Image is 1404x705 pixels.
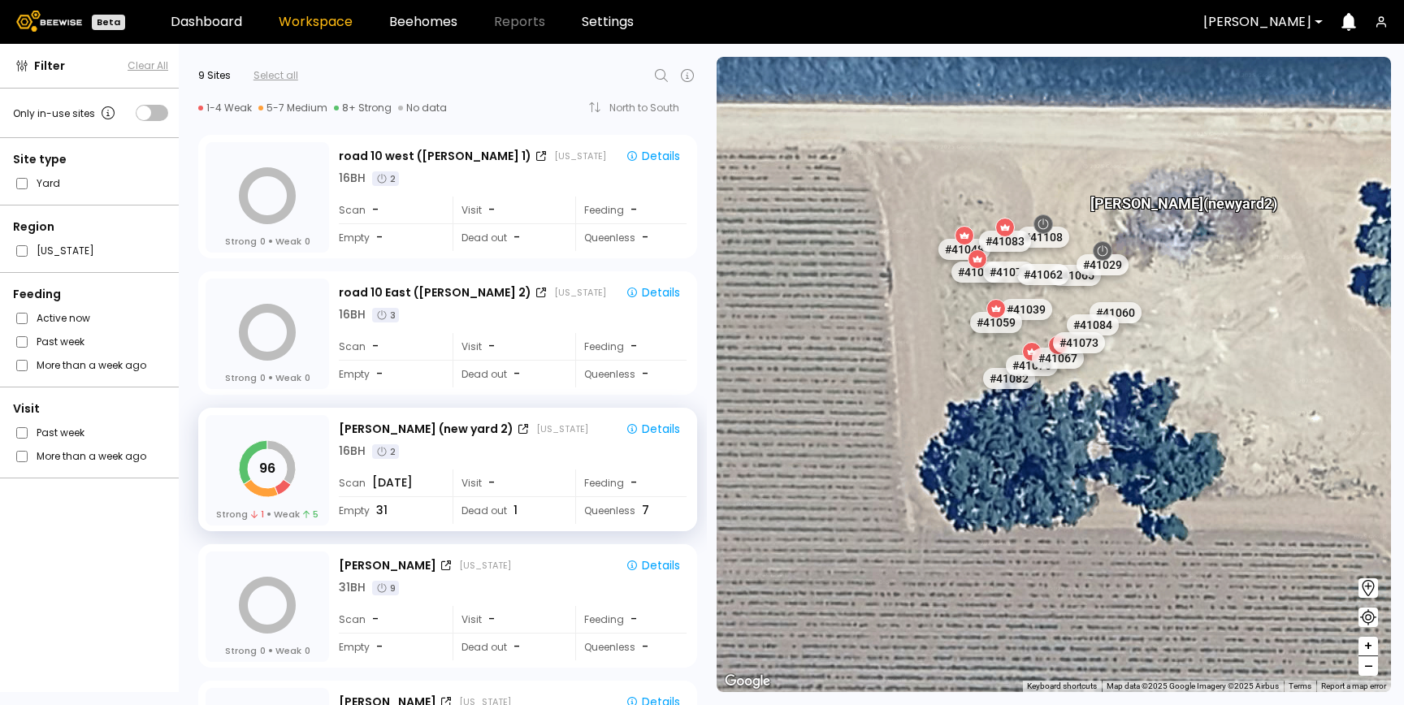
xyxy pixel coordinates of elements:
a: Settings [582,15,634,28]
span: 0 [305,371,310,384]
div: road 10 East ([PERSON_NAME] 2) [339,284,531,301]
span: - [513,229,520,246]
div: [US_STATE] [554,149,606,162]
tspan: 96 [259,459,275,478]
img: Google [721,671,774,692]
div: 9 [372,581,399,595]
span: 31 [376,502,388,519]
label: Active now [37,309,90,327]
a: Report a map error [1321,681,1386,690]
div: - [630,611,639,628]
div: Queenless [575,497,687,524]
div: # 41108 [1017,227,1069,248]
div: Visit [453,333,564,360]
span: - [513,365,520,383]
span: 0 [260,644,266,657]
span: 0 [260,235,266,248]
div: 1-4 Weak [198,102,252,115]
div: Select all [253,68,298,83]
div: - [630,338,639,355]
span: - [376,365,383,383]
div: # 41060 [1090,302,1142,323]
span: Filter [34,58,65,75]
div: 2 [372,171,399,186]
div: 31 BH [339,579,366,596]
span: 7 [642,502,649,519]
div: Site type [13,151,168,168]
div: - [630,201,639,218]
span: Map data ©2025 Google Imagery ©2025 Airbus [1107,681,1279,690]
span: + [1363,636,1373,656]
a: Open this area in Google Maps (opens a new window) [721,671,774,692]
div: [US_STATE] [554,286,606,299]
div: # 41065 [1049,265,1101,286]
div: Empty [339,634,441,660]
button: Details [619,418,687,439]
span: 5 [303,508,318,521]
span: - [376,638,383,655]
div: 2 [372,444,399,459]
button: Clear All [128,58,168,73]
div: # 41057 [951,262,1003,283]
div: # 41059 [970,312,1022,333]
a: Beehomes [389,15,457,28]
div: Strong Weak [216,508,319,521]
span: - [513,638,520,655]
a: Terms [1289,681,1311,690]
button: – [1358,656,1378,676]
span: - [488,611,495,628]
span: 0 [305,644,310,657]
div: Beta [92,15,125,30]
div: [US_STATE] [459,559,511,572]
span: 1 [513,502,518,519]
span: 0 [260,371,266,384]
div: Scan [339,333,441,360]
span: - [488,338,495,355]
div: Queenless [575,361,687,387]
div: # 41072 [983,262,1035,283]
div: Dead out [453,634,564,660]
div: # 41075 [1006,355,1058,376]
div: Scan [339,197,441,223]
div: # 41029 [1077,254,1129,275]
label: Past week [37,424,84,441]
div: Dead out [453,497,564,524]
label: Past week [37,333,84,350]
div: Details [626,558,680,573]
div: Empty [339,361,441,387]
div: Strong Weak [225,644,310,657]
a: Workspace [279,15,353,28]
div: Visit [453,197,564,223]
div: Feeding [575,606,687,633]
span: [DATE] [372,474,413,491]
img: Beewise logo [16,11,82,32]
div: Strong Weak [225,371,310,384]
div: Only in-use sites [13,103,118,123]
div: Feeding [13,286,168,303]
button: Details [619,555,687,576]
div: Region [13,218,168,236]
div: [PERSON_NAME] [339,557,436,574]
div: Details [626,149,680,163]
button: Details [619,145,687,167]
div: # 41067 [1032,348,1084,369]
div: [PERSON_NAME] (new yard 2) [339,421,513,438]
div: road 10 west ([PERSON_NAME] 1) [339,148,531,165]
div: Visit [453,606,564,633]
div: [PERSON_NAME] (new yard 2) [1090,178,1277,212]
label: More than a week ago [37,357,146,374]
span: 0 [305,235,310,248]
div: # 41083 [979,231,1031,252]
div: Feeding [575,469,687,496]
button: Details [619,282,687,303]
div: [US_STATE] [536,422,588,435]
span: Reports [494,15,545,28]
span: – [1364,656,1373,677]
div: Dead out [453,224,564,251]
div: North to South [609,103,691,113]
div: 8+ Strong [334,102,392,115]
div: 16 BH [339,170,366,187]
span: - [642,365,648,383]
button: + [1358,637,1378,656]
